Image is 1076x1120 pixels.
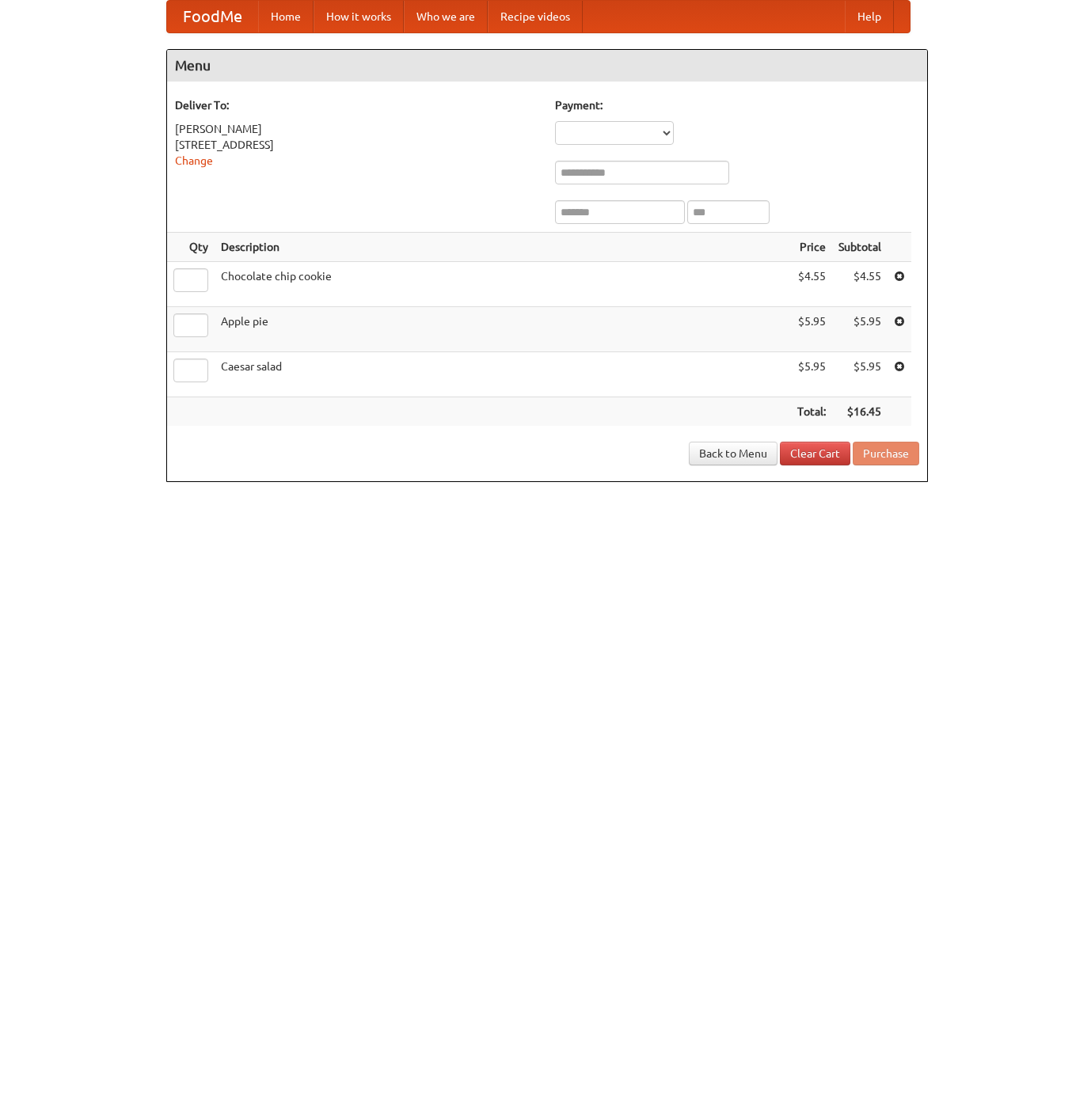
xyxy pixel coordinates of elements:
[791,307,832,352] td: $5.95
[314,1,404,32] a: How it works
[404,1,488,32] a: Who we are
[215,262,791,307] td: Chocolate chip cookie
[791,233,832,262] th: Price
[832,307,888,352] td: $5.95
[780,442,850,465] a: Clear Cart
[689,442,778,465] a: Back to Menu
[175,97,539,113] h5: Deliver To:
[258,1,314,32] a: Home
[175,121,539,137] div: [PERSON_NAME]
[832,397,888,427] th: $16.45
[488,1,583,32] a: Recipe videos
[832,233,888,262] th: Subtotal
[167,1,258,32] a: FoodMe
[832,352,888,397] td: $5.95
[215,233,791,262] th: Description
[215,352,791,397] td: Caesar salad
[167,50,927,82] h4: Menu
[175,137,539,153] div: [STREET_ADDRESS]
[791,352,832,397] td: $5.95
[791,262,832,307] td: $4.55
[167,233,215,262] th: Qty
[832,262,888,307] td: $4.55
[555,97,919,113] h5: Payment:
[215,307,791,352] td: Apple pie
[853,442,919,465] button: Purchase
[175,154,213,167] a: Change
[791,397,832,427] th: Total:
[845,1,894,32] a: Help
